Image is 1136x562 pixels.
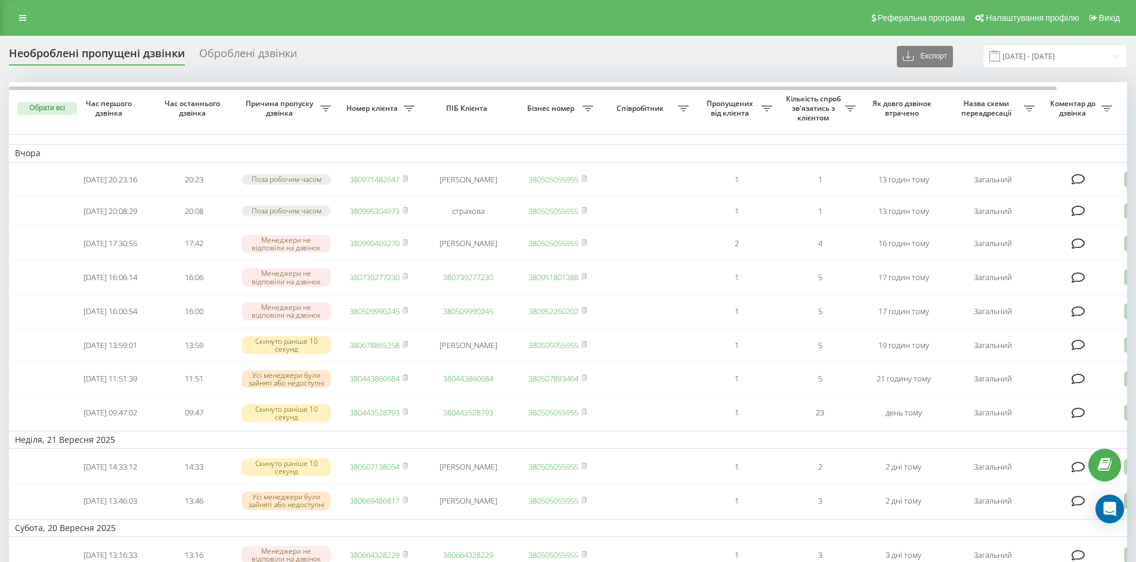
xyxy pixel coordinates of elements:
td: 11:51 [152,364,236,395]
a: 380505055955 [528,461,578,472]
div: Поза робочим часом [242,174,331,184]
td: 16:06 [152,262,236,293]
td: Загальний [945,485,1041,517]
span: Вихід [1099,13,1120,23]
div: Оброблені дзвінки [199,47,297,66]
td: 1 [695,485,778,517]
td: 1 [695,330,778,361]
div: Усі менеджери були зайняті або недоступні [242,370,331,388]
td: [DATE] 11:51:39 [69,364,152,395]
td: Загальний [945,228,1041,259]
div: Менеджери не відповіли на дзвінок [242,268,331,286]
a: 380990469270 [349,238,400,249]
td: [DATE] 20:08:29 [69,197,152,226]
div: Open Intercom Messenger [1095,495,1124,523]
td: 1 [695,451,778,483]
span: Час останнього дзвінка [162,99,226,117]
span: Час першого дзвінка [78,99,143,117]
a: 380443860684 [443,373,493,384]
td: 3 [778,485,862,517]
td: 4 [778,228,862,259]
td: 5 [778,364,862,395]
div: Поза робочим часом [242,206,331,216]
td: [PERSON_NAME] [420,165,516,194]
td: [PERSON_NAME] [420,330,516,361]
td: страхова [420,197,516,226]
a: 380443528793 [349,407,400,418]
td: [DATE] 16:06:14 [69,262,152,293]
td: [DATE] 20:23:16 [69,165,152,194]
a: 380443528793 [443,407,493,418]
td: 16:00 [152,296,236,327]
td: Загальний [945,197,1041,226]
td: 17 годин тому [862,262,945,293]
td: 20:08 [152,197,236,226]
div: Скинуто раніше 10 секунд [242,404,331,422]
a: 380507893464 [528,373,578,384]
span: Номер клієнта [343,104,404,113]
div: Усі менеджери були зайняті або недоступні [242,492,331,510]
div: Менеджери не відповіли на дзвінок [242,302,331,320]
td: 1 [778,197,862,226]
a: 380952260202 [528,306,578,316]
span: Налаштування профілю [986,13,1079,23]
td: Загальний [945,364,1041,395]
span: ПІБ Клієнта [431,104,506,113]
a: 380505055955 [528,174,578,185]
td: 13:59 [152,330,236,361]
td: 1 [695,364,778,395]
td: [DATE] 14:33:12 [69,451,152,483]
td: [PERSON_NAME] [420,451,516,483]
a: 380505055955 [528,238,578,249]
td: [DATE] 16:00:54 [69,296,152,327]
a: 380507138054 [349,461,400,472]
a: 380505055955 [528,407,578,418]
td: 13:46 [152,485,236,517]
td: 09:47 [152,397,236,429]
span: Бізнес номер [522,104,583,113]
span: Реферальна програма [878,13,965,23]
a: 380505055955 [528,549,578,560]
td: [DATE] 13:59:01 [69,330,152,361]
td: 17 годин тому [862,296,945,327]
span: Кількість спроб зв'язатись з клієнтом [784,94,845,122]
td: 1 [778,165,862,194]
a: 380505055955 [528,206,578,216]
a: 380951801388 [528,272,578,282]
td: 1 [695,165,778,194]
span: Співробітник [605,104,678,113]
td: [PERSON_NAME] [420,228,516,259]
td: 1 [695,296,778,327]
td: [PERSON_NAME] [420,485,516,517]
a: 380971482647 [349,174,400,185]
td: 20:23 [152,165,236,194]
td: 17:42 [152,228,236,259]
div: Менеджери не відповіли на дзвінок [242,235,331,253]
td: день тому [862,397,945,429]
button: Експорт [897,46,953,67]
span: Назва схеми переадресації [951,99,1024,117]
a: 380505055955 [528,495,578,506]
button: Обрати всі [17,102,77,115]
td: Загальний [945,451,1041,483]
div: Необроблені пропущені дзвінки [9,47,185,66]
span: Причина пропуску дзвінка [242,99,320,117]
a: 380509990245 [443,306,493,316]
td: 16 годин тому [862,228,945,259]
a: 380509990245 [349,306,400,316]
td: [DATE] 09:47:02 [69,397,152,429]
td: Загальний [945,262,1041,293]
a: 380669486817 [349,495,400,506]
a: 380664328229 [349,549,400,560]
td: 2 дні тому [862,485,945,517]
td: 21 годину тому [862,364,945,395]
td: Загальний [945,296,1041,327]
td: Загальний [945,330,1041,361]
td: 2 [695,228,778,259]
td: 2 дні тому [862,451,945,483]
td: 13 годин тому [862,197,945,226]
div: Скинуто раніше 10 секунд [242,336,331,354]
td: 5 [778,330,862,361]
td: 1 [695,262,778,293]
td: Загальний [945,165,1041,194]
